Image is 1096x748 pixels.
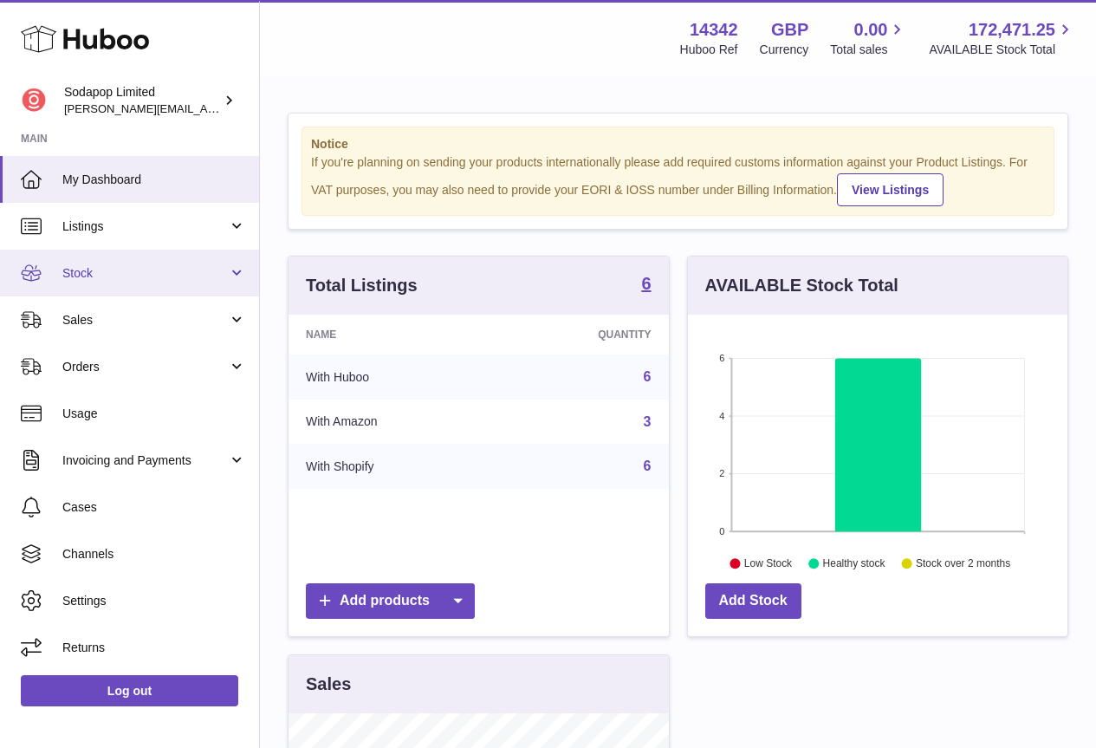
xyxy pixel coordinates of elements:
a: 6 [644,369,652,384]
td: With Shopify [289,444,496,489]
strong: Notice [311,136,1045,153]
img: david@sodapop-audio.co.uk [21,88,47,114]
span: [PERSON_NAME][EMAIL_ADDRESS][DOMAIN_NAME] [64,101,347,115]
span: Usage [62,406,246,422]
a: View Listings [837,173,944,206]
strong: 14342 [690,18,738,42]
span: 0.00 [854,18,888,42]
span: AVAILABLE Stock Total [929,42,1075,58]
a: Add products [306,583,475,619]
th: Name [289,315,496,354]
td: With Huboo [289,354,496,400]
div: Huboo Ref [680,42,738,58]
a: Log out [21,675,238,706]
th: Quantity [496,315,669,354]
span: Cases [62,499,246,516]
strong: GBP [771,18,808,42]
span: Stock [62,265,228,282]
h3: Sales [306,673,351,696]
span: Invoicing and Payments [62,452,228,469]
span: Channels [62,546,246,563]
text: Stock over 2 months [916,557,1010,569]
text: Healthy stock [822,557,885,569]
span: 172,471.25 [969,18,1055,42]
a: 172,471.25 AVAILABLE Stock Total [929,18,1075,58]
span: My Dashboard [62,172,246,188]
div: Sodapop Limited [64,84,220,117]
a: 6 [644,459,652,473]
span: Sales [62,312,228,328]
a: 0.00 Total sales [830,18,907,58]
span: Settings [62,593,246,609]
text: 4 [719,411,724,421]
span: Listings [62,218,228,235]
text: Low Stock [743,557,792,569]
text: 6 [719,353,724,363]
text: 0 [719,526,724,537]
a: 3 [644,414,652,429]
span: Total sales [830,42,907,58]
span: Orders [62,359,228,375]
h3: Total Listings [306,274,418,297]
a: Add Stock [705,583,801,619]
strong: 6 [641,275,651,292]
span: Returns [62,640,246,656]
text: 2 [719,468,724,478]
h3: AVAILABLE Stock Total [705,274,898,297]
div: If you're planning on sending your products internationally please add required customs informati... [311,154,1045,206]
a: 6 [641,275,651,296]
div: Currency [760,42,809,58]
td: With Amazon [289,400,496,445]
